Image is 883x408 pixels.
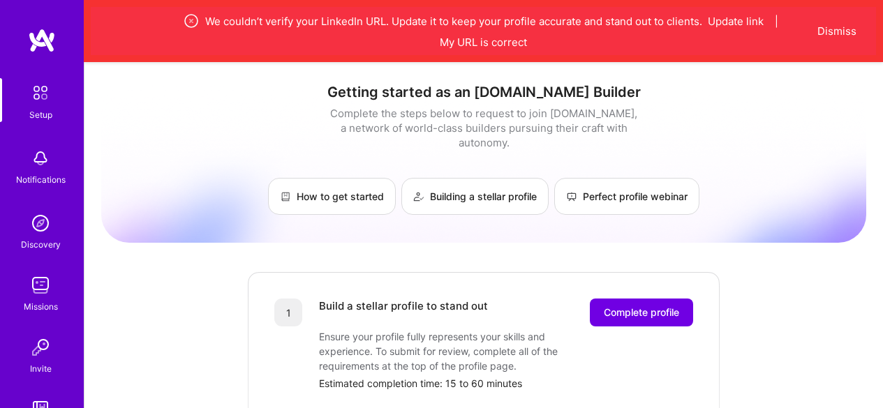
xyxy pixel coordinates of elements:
[21,237,61,252] div: Discovery
[27,144,54,172] img: bell
[280,191,291,202] img: How to get started
[28,28,56,53] img: logo
[440,35,527,50] button: My URL is correct
[566,191,577,202] img: Perfect profile webinar
[604,305,679,319] span: Complete profile
[775,14,778,29] span: |
[26,78,55,107] img: setup
[30,361,52,376] div: Invite
[29,107,52,122] div: Setup
[319,329,598,373] div: Ensure your profile fully represents your skills and experience. To submit for review, complete a...
[27,209,54,237] img: discovery
[319,299,488,326] div: Build a stellar profile to stand out
[27,333,54,361] img: Invite
[27,271,54,299] img: teamwork
[268,178,396,215] a: How to get started
[817,24,856,38] button: Dismiss
[554,178,699,215] a: Perfect profile webinar
[708,14,764,29] button: Update link
[327,106,641,150] div: Complete the steps below to request to join [DOMAIN_NAME], a network of world-class builders purs...
[274,299,302,326] div: 1
[156,13,810,50] div: We couldn’t verify your LinkedIn URL. Update it to keep your profile accurate and stand out to cl...
[24,299,58,314] div: Missions
[101,84,866,100] h1: Getting started as an [DOMAIN_NAME] Builder
[413,191,424,202] img: Building a stellar profile
[401,178,549,215] a: Building a stellar profile
[16,172,66,187] div: Notifications
[590,299,693,326] button: Complete profile
[319,376,693,391] div: Estimated completion time: 15 to 60 minutes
